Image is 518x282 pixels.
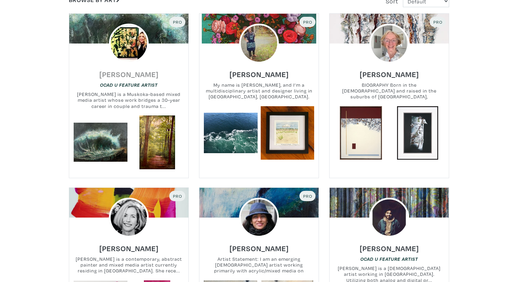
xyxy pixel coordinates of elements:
[369,24,409,63] img: phpThumb.php
[172,193,182,199] span: Pro
[100,82,158,88] a: OCAD U Feature Artist
[230,70,289,79] h6: [PERSON_NAME]
[172,19,182,25] span: Pro
[303,19,312,25] span: Pro
[109,24,149,63] img: phpThumb.php
[360,256,418,262] a: OCAD U Feature Artist
[99,242,159,250] a: [PERSON_NAME]
[360,70,419,79] h6: [PERSON_NAME]
[69,256,188,274] small: [PERSON_NAME] is a contemporary, abstract painter and mixed media artist currently residing in [G...
[239,24,279,63] img: phpThumb.php
[330,82,449,100] small: BIOGRAPHY Born in the [DEMOGRAPHIC_DATA] and raised in the suburbs of [GEOGRAPHIC_DATA], [PERSON_...
[303,193,312,199] span: Pro
[199,256,319,274] small: Artist Statement: I am an emerging [DEMOGRAPHIC_DATA] artist working primarily with acrylic/mixed...
[99,68,159,76] a: [PERSON_NAME]
[109,198,149,237] img: phpThumb.php
[239,198,279,237] img: phpThumb.php
[360,68,419,76] a: [PERSON_NAME]
[230,244,289,253] h6: [PERSON_NAME]
[230,242,289,250] a: [PERSON_NAME]
[360,242,419,250] a: [PERSON_NAME]
[99,244,159,253] h6: [PERSON_NAME]
[69,91,188,109] small: [PERSON_NAME] is a Muskoka-based mixed media artist whose work bridges a 30-year career in couple...
[433,19,443,25] span: Pro
[230,68,289,76] a: [PERSON_NAME]
[199,82,319,100] small: My name is [PERSON_NAME], and I’m a multidisciplinary artist and designer living in [GEOGRAPHIC_D...
[369,198,409,237] img: phpThumb.php
[360,244,419,253] h6: [PERSON_NAME]
[99,70,159,79] h6: [PERSON_NAME]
